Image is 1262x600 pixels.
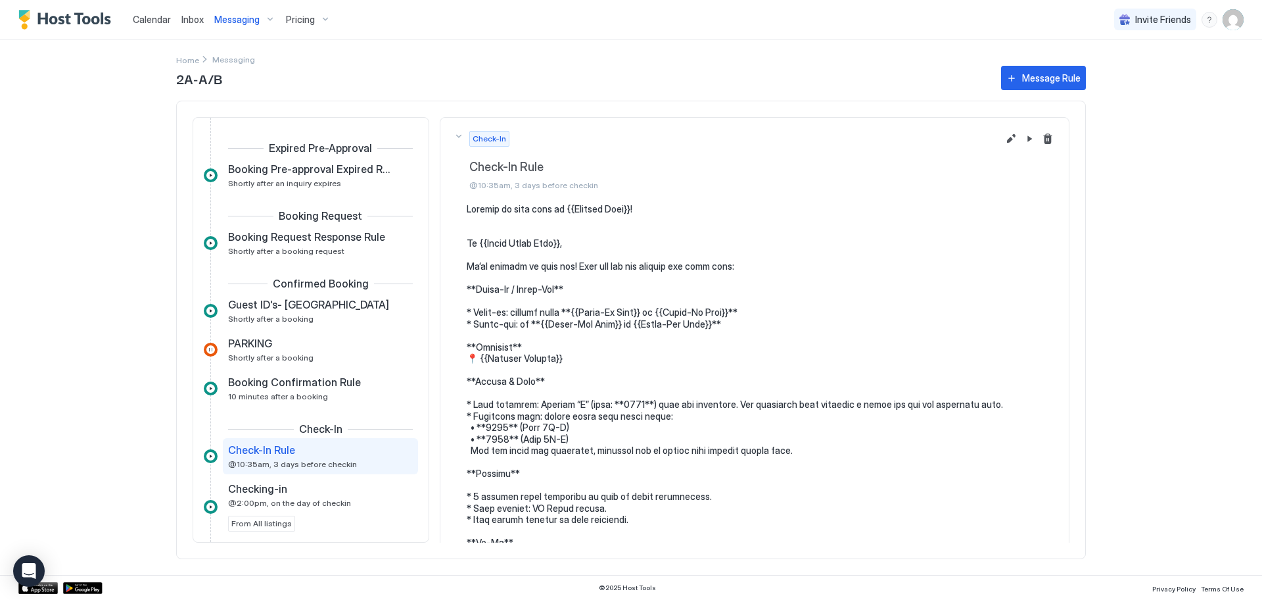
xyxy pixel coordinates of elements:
[176,68,988,88] span: 2A-A/B
[63,582,103,594] a: Google Play Store
[212,55,255,64] span: Breadcrumb
[176,55,199,65] span: Home
[286,14,315,26] span: Pricing
[214,14,260,26] span: Messaging
[599,584,656,592] span: © 2025 Host Tools
[228,178,341,188] span: Shortly after an inquiry expires
[299,422,342,436] span: Check-In
[469,180,998,190] span: @10:35am, 3 days before checkin
[228,443,295,457] span: Check-In Rule
[273,277,369,290] span: Confirmed Booking
[228,246,344,256] span: Shortly after a booking request
[1223,9,1244,30] div: User profile
[176,53,199,66] div: Breadcrumb
[1001,66,1086,90] button: Message Rule
[18,582,58,594] a: App Store
[228,337,272,350] span: PARKING
[228,314,314,324] span: Shortly after a booking
[269,141,372,155] span: Expired Pre-Approval
[228,376,361,389] span: Booking Confirmation Rule
[228,391,328,401] span: 10 minutes after a booking
[1202,12,1217,28] div: menu
[473,133,506,145] span: Check-In
[133,14,171,25] span: Calendar
[1021,131,1037,147] button: Pause Message Rule
[181,14,204,25] span: Inbox
[1003,131,1019,147] button: Edit message rule
[228,230,385,243] span: Booking Request Response Rule
[469,160,998,175] span: Check-In Rule
[1040,131,1056,147] button: Delete message rule
[176,53,199,66] a: Home
[228,459,357,469] span: @10:35am, 3 days before checkin
[18,10,117,30] a: Host Tools Logo
[133,12,171,26] a: Calendar
[181,12,204,26] a: Inbox
[1022,71,1081,85] div: Message Rule
[228,353,314,362] span: Shortly after a booking
[228,298,389,311] span: Guest ID's- [GEOGRAPHIC_DATA]
[1152,581,1196,595] a: Privacy Policy
[440,118,1069,203] button: Check-InCheck-In Rule@10:35am, 3 days before checkinEdit message rulePause Message RuleDelete mes...
[1152,585,1196,593] span: Privacy Policy
[228,482,287,495] span: Checking-in
[13,555,45,587] div: Open Intercom Messenger
[1135,14,1191,26] span: Invite Friends
[228,498,351,508] span: @2:00pm, on the day of checkin
[1201,585,1244,593] span: Terms Of Use
[231,518,292,530] span: From All listings
[228,162,392,176] span: Booking Pre-approval Expired Rule
[279,209,362,222] span: Booking Request
[1201,581,1244,595] a: Terms Of Use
